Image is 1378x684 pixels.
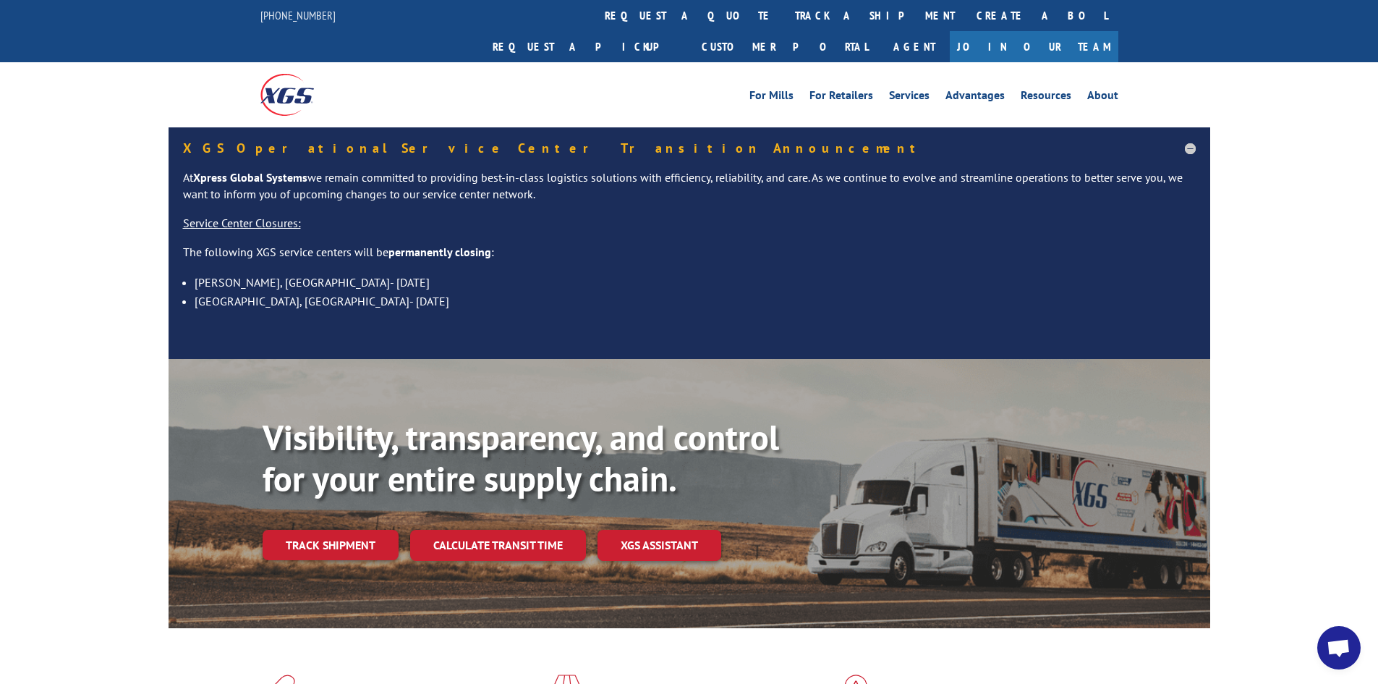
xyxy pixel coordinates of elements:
[1087,90,1118,106] a: About
[183,216,301,230] u: Service Center Closures:
[195,273,1196,292] li: [PERSON_NAME], [GEOGRAPHIC_DATA]- [DATE]
[809,90,873,106] a: For Retailers
[410,530,586,561] a: Calculate transit time
[260,8,336,22] a: [PHONE_NUMBER]
[879,31,950,62] a: Agent
[388,245,491,259] strong: permanently closing
[183,142,1196,155] h5: XGS Operational Service Center Transition Announcement
[183,244,1196,273] p: The following XGS service centers will be :
[482,31,691,62] a: Request a pickup
[1317,626,1361,670] a: Open chat
[597,530,721,561] a: XGS ASSISTANT
[749,90,794,106] a: For Mills
[945,90,1005,106] a: Advantages
[889,90,930,106] a: Services
[193,170,307,185] strong: Xpress Global Systems
[1021,90,1071,106] a: Resources
[195,292,1196,311] li: [GEOGRAPHIC_DATA], [GEOGRAPHIC_DATA]- [DATE]
[263,415,779,502] b: Visibility, transparency, and control for your entire supply chain.
[263,530,399,560] a: Track shipment
[691,31,879,62] a: Customer Portal
[950,31,1118,62] a: Join Our Team
[183,169,1196,216] p: At we remain committed to providing best-in-class logistics solutions with efficiency, reliabilit...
